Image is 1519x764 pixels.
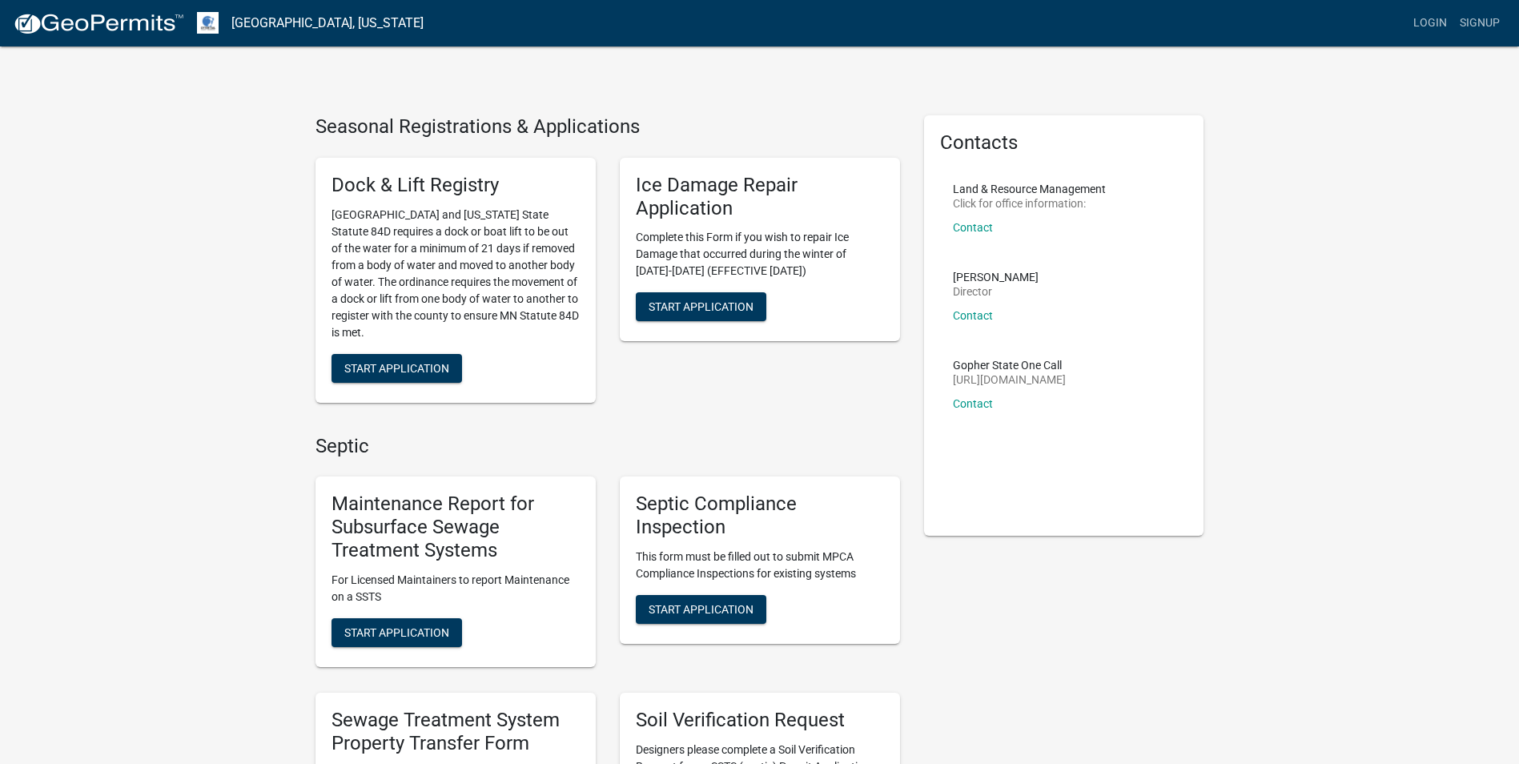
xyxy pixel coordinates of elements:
h5: Septic Compliance Inspection [636,493,884,539]
h5: Ice Damage Repair Application [636,174,884,220]
a: Contact [953,221,993,234]
button: Start Application [636,595,766,624]
a: Contact [953,397,993,410]
img: Otter Tail County, Minnesota [197,12,219,34]
h5: Soil Verification Request [636,709,884,732]
span: Start Application [344,361,449,374]
h4: Seasonal Registrations & Applications [315,115,900,139]
h5: Maintenance Report for Subsurface Sewage Treatment Systems [332,493,580,561]
h5: Dock & Lift Registry [332,174,580,197]
h4: Septic [315,435,900,458]
h5: Contacts [940,131,1188,155]
span: Start Application [344,625,449,638]
a: Contact [953,309,993,322]
button: Start Application [332,618,462,647]
a: Login [1407,8,1453,38]
span: Start Application [649,300,753,313]
p: Land & Resource Management [953,183,1106,195]
p: [GEOGRAPHIC_DATA] and [US_STATE] State Statute 84D requires a dock or boat lift to be out of the ... [332,207,580,341]
p: [URL][DOMAIN_NAME] [953,374,1066,385]
p: This form must be filled out to submit MPCA Compliance Inspections for existing systems [636,549,884,582]
p: Director [953,286,1039,297]
p: [PERSON_NAME] [953,271,1039,283]
button: Start Application [332,354,462,383]
p: For Licensed Maintainers to report Maintenance on a SSTS [332,572,580,605]
p: Gopher State One Call [953,360,1066,371]
a: Signup [1453,8,1506,38]
button: Start Application [636,292,766,321]
a: [GEOGRAPHIC_DATA], [US_STATE] [231,10,424,37]
p: Complete this Form if you wish to repair Ice Damage that occurred during the winter of [DATE]-[DA... [636,229,884,279]
p: Click for office information: [953,198,1106,209]
span: Start Application [649,602,753,615]
h5: Sewage Treatment System Property Transfer Form [332,709,580,755]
